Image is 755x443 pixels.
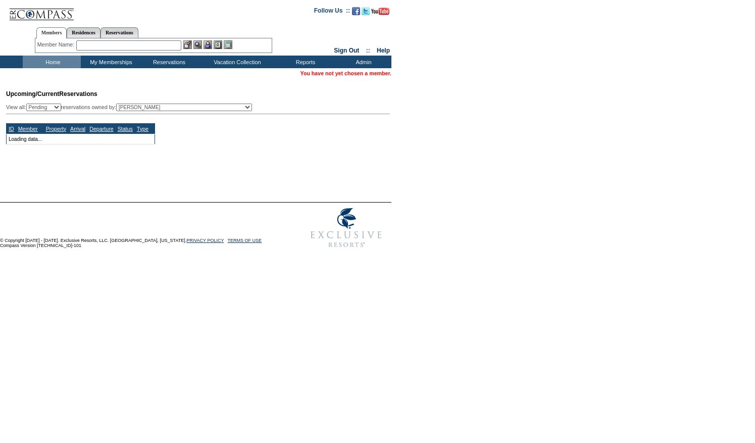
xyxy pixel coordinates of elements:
td: Follow Us :: [314,6,350,18]
img: Reservations [214,40,222,49]
a: Sign Out [334,47,359,54]
td: Reservations [139,56,197,68]
a: Subscribe to our YouTube Channel [371,10,389,16]
a: Become our fan on Facebook [352,10,360,16]
a: Departure [89,126,113,132]
td: Home [23,56,81,68]
img: b_edit.gif [183,40,192,49]
a: Help [377,47,390,54]
img: Impersonate [204,40,212,49]
a: Type [137,126,148,132]
div: View all: reservations owned by: [6,104,257,111]
a: Reservations [100,27,138,38]
span: You have not yet chosen a member. [300,70,391,76]
td: Reports [275,56,333,68]
a: PRIVACY POLICY [186,238,224,243]
img: Exclusive Resorts [301,203,391,253]
a: Property [46,126,66,132]
img: b_calculator.gif [224,40,232,49]
td: Admin [333,56,391,68]
span: Upcoming/Current [6,90,59,97]
img: Follow us on Twitter [362,7,370,15]
td: Vacation Collection [197,56,275,68]
a: ID [9,126,14,132]
a: Member [18,126,38,132]
img: Become our fan on Facebook [352,7,360,15]
a: TERMS OF USE [228,238,262,243]
img: View [193,40,202,49]
a: Status [118,126,133,132]
a: Follow us on Twitter [362,10,370,16]
a: Members [36,27,67,38]
img: Subscribe to our YouTube Channel [371,8,389,15]
div: Member Name: [37,40,76,49]
td: Loading data... [7,134,155,144]
span: Reservations [6,90,97,97]
a: Arrival [70,126,85,132]
a: Residences [67,27,100,38]
td: My Memberships [81,56,139,68]
span: :: [366,47,370,54]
